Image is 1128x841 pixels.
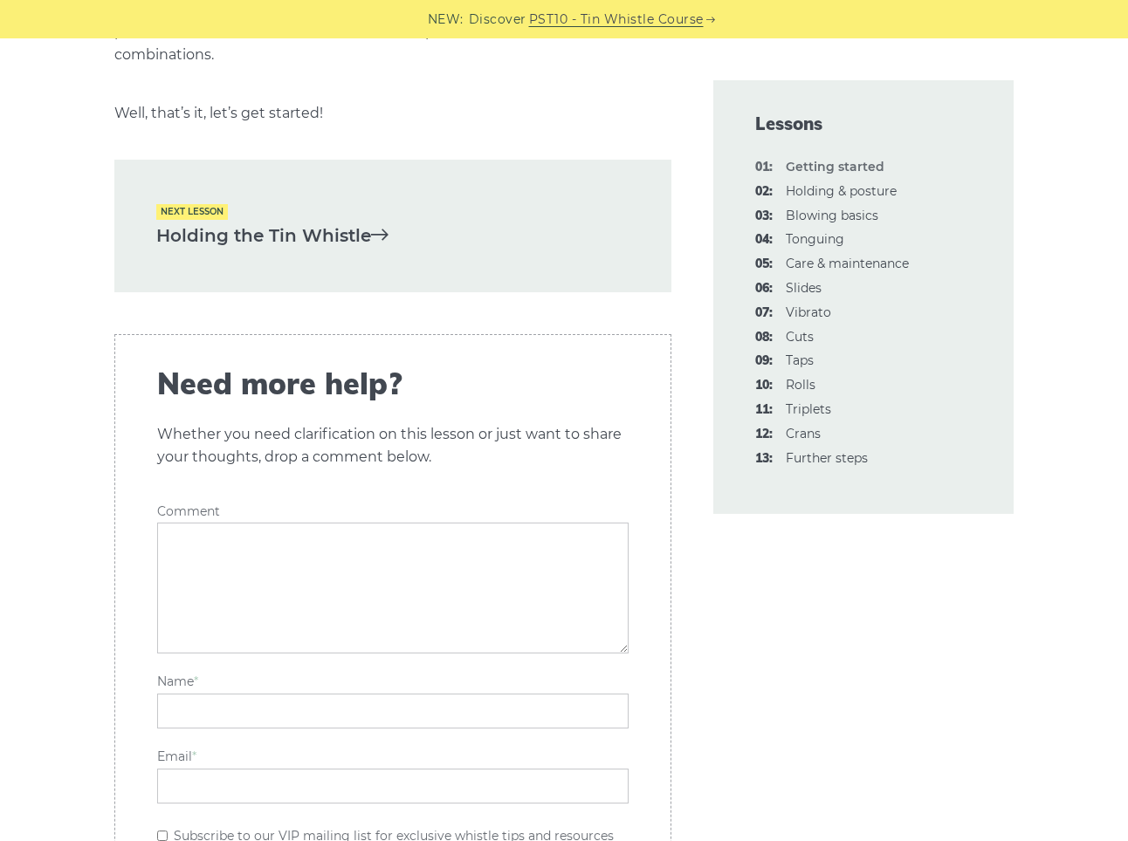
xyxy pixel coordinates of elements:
[755,424,773,445] span: 12:
[755,229,773,250] span: 04:
[755,400,773,420] span: 11:
[156,204,228,219] span: Next lesson
[755,206,773,227] span: 03:
[786,256,909,271] a: 05:Care & maintenance
[755,327,773,348] span: 08:
[786,280,822,296] a: 06:Slides
[157,674,629,689] label: Name
[786,377,815,393] a: 10:Rolls
[755,303,773,324] span: 07:
[157,366,629,402] span: Need more help?
[157,749,629,764] label: Email
[786,329,814,345] a: 08:Cuts
[755,351,773,372] span: 09:
[786,231,844,247] a: 04:Tonguing
[755,157,773,178] span: 01:
[755,448,773,469] span: 13:
[786,208,878,223] a: 03:Blowing basics
[755,375,773,396] span: 10:
[786,304,831,320] a: 07:Vibrato
[428,10,464,30] span: NEW:
[786,352,814,368] a: 09:Taps
[469,10,526,30] span: Discover
[529,10,704,30] a: PST10 - Tin Whistle Course
[157,423,629,468] p: Whether you need clarification on this lesson or just want to share your thoughts, drop a comment...
[114,102,671,125] p: Well, that’s it, let’s get started!
[786,159,884,174] strong: Getting started
[786,183,897,199] a: 02:Holding & posture
[755,112,972,136] span: Lessons
[755,181,773,202] span: 02:
[755,254,773,275] span: 05:
[786,450,868,466] a: 13:Further steps
[755,278,773,299] span: 06:
[786,401,831,417] a: 11:Triplets
[156,222,629,250] a: Holding the Tin Whistle
[157,504,629,519] label: Comment
[786,426,821,441] a: 12:Crans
